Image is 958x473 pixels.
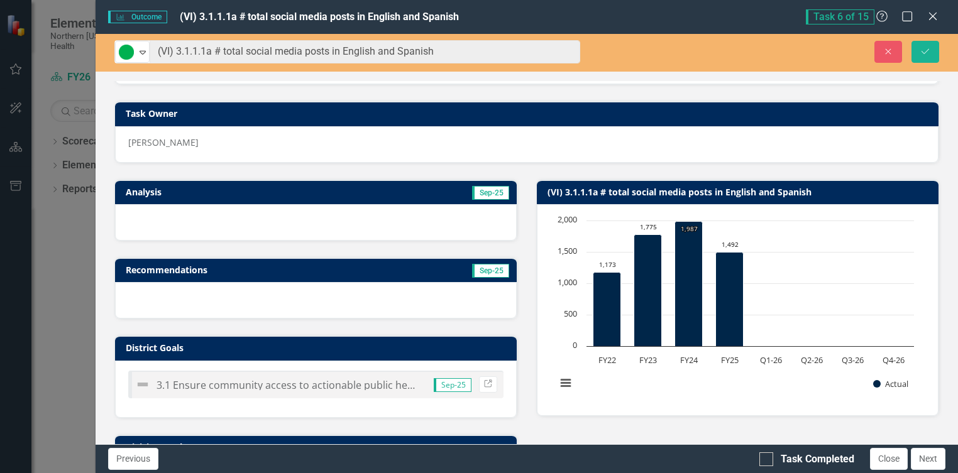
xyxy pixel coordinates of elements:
text: 0 [573,339,577,351]
span: Sep-25 [472,186,509,200]
text: Q2-26 [801,354,823,366]
h3: Division Goals [126,442,510,452]
span: 3.1 Ensure community access to actionable public health information via website, media, and socia... [157,378,661,392]
h3: (VI) 3.1.1.1a # total social media posts in English and Spanish [548,187,932,197]
img: On Target [119,45,134,60]
div: [PERSON_NAME] [128,136,925,149]
button: Previous [108,448,158,470]
text: FY24 [680,354,698,366]
path: FY24, 1,987. Actual. [675,222,703,347]
text: 1,500 [558,245,577,256]
span: Sep-25 [472,264,509,278]
svg: Interactive chart [550,214,920,403]
text: 2,000 [558,214,577,225]
h3: Recommendations [126,265,387,275]
path: FY22, 1,173. Actual. [593,273,621,347]
text: FY23 [639,354,657,366]
div: Task Completed [781,452,854,467]
text: 1,987 [681,224,698,233]
span: Outcome [108,11,167,23]
path: FY23, 1,775. Actual. [634,235,662,347]
text: Q3-26 [842,354,864,366]
text: Q4-26 [883,354,905,366]
input: This field is required [150,40,580,63]
text: FY25 [721,354,739,366]
text: Q1-26 [760,354,782,366]
path: FY25, 1,492. Actual. [716,253,744,347]
text: 1,173 [599,260,616,269]
text: 1,775 [640,222,657,231]
img: Not Defined [135,377,150,392]
h3: District Goals [126,343,510,352]
div: Chart. Highcharts interactive chart. [550,214,925,403]
text: 1,000 [558,276,577,288]
h3: Task Owner [126,109,932,118]
span: Task 6 of 15 [806,9,874,24]
button: Close [870,448,908,470]
span: Sep-25 [434,378,471,392]
button: View chart menu, Chart [557,374,575,392]
h3: Analysis [126,187,312,197]
button: Show Actual [873,378,908,389]
text: FY22 [598,354,616,366]
text: 500 [564,308,577,319]
button: Next [911,448,945,470]
span: (VI) 3.1.1.1a # total social media posts in English and Spanish [180,11,459,23]
text: 1,492 [722,240,739,249]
